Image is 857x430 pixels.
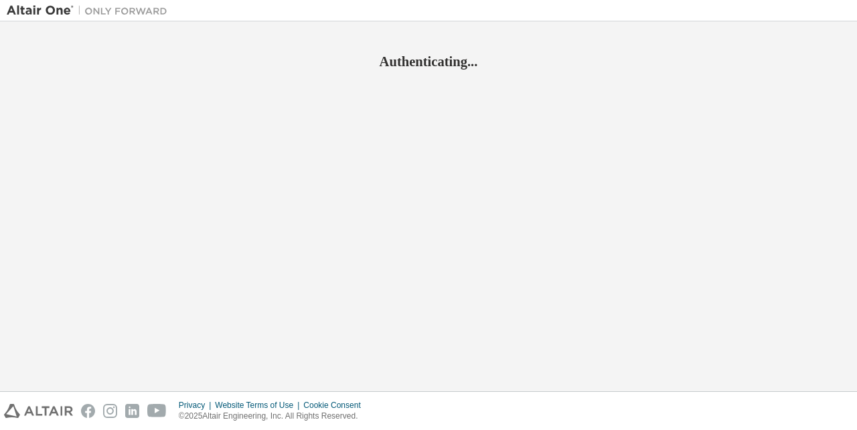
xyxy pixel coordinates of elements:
[215,400,303,411] div: Website Terms of Use
[7,53,850,70] h2: Authenticating...
[147,404,167,418] img: youtube.svg
[303,400,368,411] div: Cookie Consent
[125,404,139,418] img: linkedin.svg
[103,404,117,418] img: instagram.svg
[179,411,369,422] p: © 2025 Altair Engineering, Inc. All Rights Reserved.
[7,4,174,17] img: Altair One
[4,404,73,418] img: altair_logo.svg
[179,400,215,411] div: Privacy
[81,404,95,418] img: facebook.svg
